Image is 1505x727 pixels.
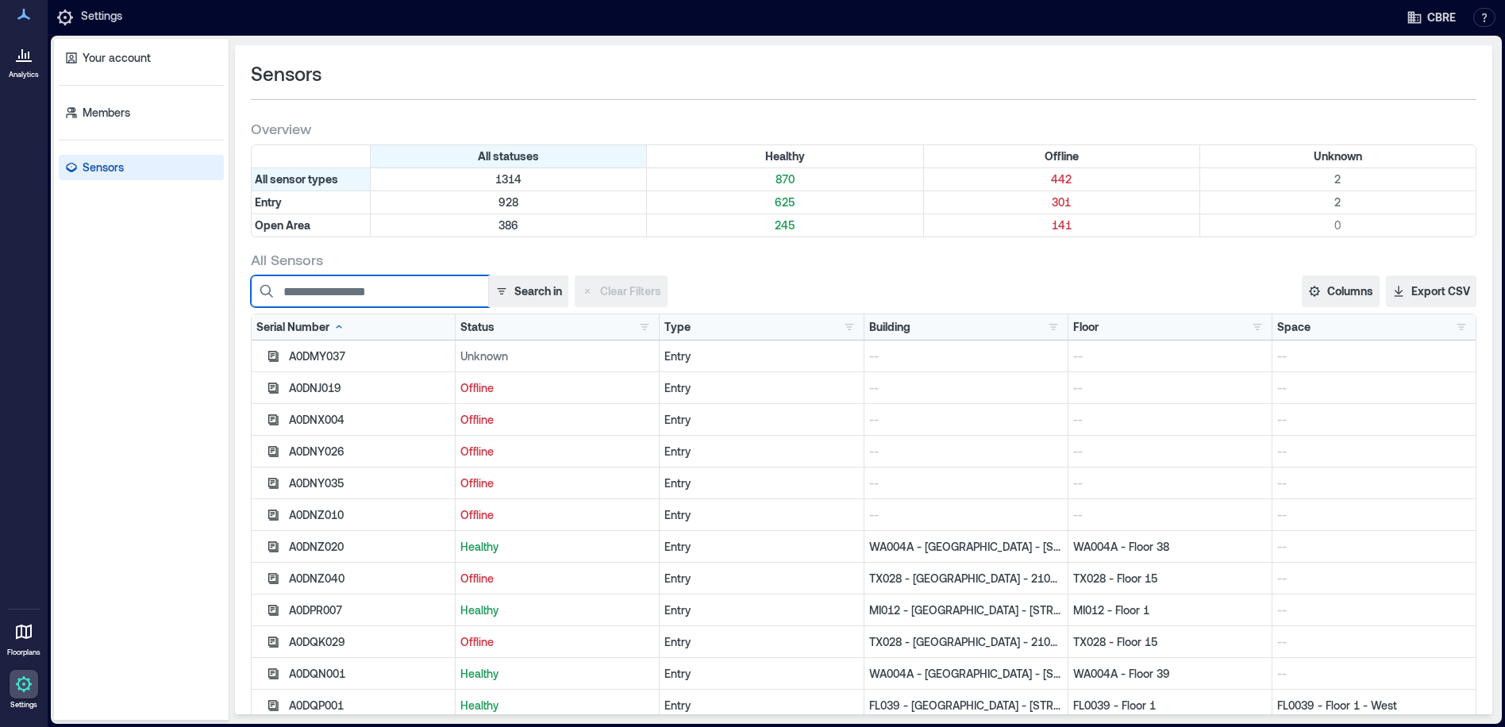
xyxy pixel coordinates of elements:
div: Type [664,319,691,335]
div: Entry [664,348,858,364]
p: -- [1073,444,1267,460]
p: -- [1073,475,1267,491]
div: A0DNZ010 [289,507,450,523]
div: Entry [664,444,858,460]
div: A0DQP001 [289,698,450,714]
div: Entry [664,571,858,587]
p: Members [83,105,130,121]
div: Entry [664,412,858,428]
div: A0DNJ019 [289,380,450,396]
p: 301 [927,194,1196,210]
p: -- [1277,571,1471,587]
div: Serial Number [256,319,345,335]
div: Entry [664,602,858,618]
a: Settings [5,665,43,714]
p: Unknown [460,348,654,364]
div: Filter by Type: Open Area & Status: Offline [924,214,1200,237]
p: -- [1277,539,1471,555]
p: TX028 - Floor 15 [1073,634,1267,650]
div: All sensor types [252,168,371,190]
p: 870 [650,171,919,187]
p: Offline [460,412,654,428]
div: A0DNY026 [289,444,450,460]
p: TX028 - [GEOGRAPHIC_DATA] - 2100 [PERSON_NAME].., TX028 - [GEOGRAPHIC_DATA] - 2100 [PERSON_NAME] [869,571,1063,587]
button: Clear Filters [575,275,668,307]
a: Members [59,100,224,125]
div: Entry [664,634,858,650]
p: -- [1277,444,1471,460]
p: MI012 - [GEOGRAPHIC_DATA] - [STREET_ADDRESS] - [GEOGRAPHIC_DATA] - [STREET_ADDRESS] [869,602,1063,618]
div: A0DNX004 [289,412,450,428]
div: Filter by Type: Entry [252,191,371,213]
button: CBRE [1402,5,1461,30]
p: Settings [81,8,122,27]
p: WA004A - Floor 39 [1073,666,1267,682]
p: -- [1073,507,1267,523]
p: -- [869,412,1063,428]
div: A0DPR007 [289,602,450,618]
div: Filter by Status: Healthy [647,145,923,167]
p: 386 [374,217,643,233]
div: Entry [664,539,858,555]
p: Healthy [460,602,654,618]
p: Analytics [9,70,39,79]
button: Export CSV [1386,275,1476,307]
p: WA004A - [GEOGRAPHIC_DATA] - [STREET_ADDRESS] [869,539,1063,555]
p: Offline [460,380,654,396]
p: -- [1277,602,1471,618]
p: 625 [650,194,919,210]
p: -- [1277,412,1471,428]
div: Entry [664,507,858,523]
p: Offline [460,634,654,650]
p: Settings [10,700,37,710]
p: FL0039 - Floor 1 [1073,698,1267,714]
p: Offline [460,507,654,523]
p: TX028 - Floor 15 [1073,571,1267,587]
p: Floorplans [7,648,40,657]
p: -- [869,507,1063,523]
div: Entry [664,380,858,396]
span: All Sensors [251,250,323,269]
p: -- [1073,348,1267,364]
span: CBRE [1427,10,1456,25]
div: Floor [1073,319,1099,335]
p: -- [869,348,1063,364]
p: Offline [460,475,654,491]
span: Sensors [251,61,321,87]
p: Healthy [460,698,654,714]
p: -- [1073,412,1267,428]
div: Filter by Type: Entry & Status: Unknown [1200,191,1476,213]
p: Healthy [460,539,654,555]
a: Analytics [4,35,44,84]
p: WA004A - Floor 38 [1073,539,1267,555]
div: Filter by Type: Open Area & Status: Healthy [647,214,923,237]
p: -- [869,475,1063,491]
div: All statuses [371,145,647,167]
p: 1314 [374,171,643,187]
p: 2 [1203,171,1472,187]
div: Filter by Status: Offline [924,145,1200,167]
p: -- [1277,634,1471,650]
div: Entry [664,698,858,714]
p: 245 [650,217,919,233]
button: Search in [488,275,568,307]
div: Entry [664,475,858,491]
div: A0DNZ040 [289,571,450,587]
p: Offline [460,444,654,460]
p: -- [869,380,1063,396]
div: Filter by Type: Entry & Status: Healthy [647,191,923,213]
div: Filter by Status: Unknown [1200,145,1476,167]
div: A0DNY035 [289,475,450,491]
div: Space [1277,319,1311,335]
p: WA004A - [GEOGRAPHIC_DATA] - [STREET_ADDRESS] [869,666,1063,682]
p: TX028 - [GEOGRAPHIC_DATA] - 2100 [PERSON_NAME].., TX028 - [GEOGRAPHIC_DATA] - 2100 [PERSON_NAME] [869,634,1063,650]
p: -- [869,444,1063,460]
p: FL0039 - Floor 1 - West [1277,698,1471,714]
p: MI012 - Floor 1 [1073,602,1267,618]
div: Status [460,319,495,335]
a: Your account [59,45,224,71]
p: -- [1073,380,1267,396]
div: A0DMY037 [289,348,450,364]
p: Healthy [460,666,654,682]
p: Your account [83,50,151,66]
